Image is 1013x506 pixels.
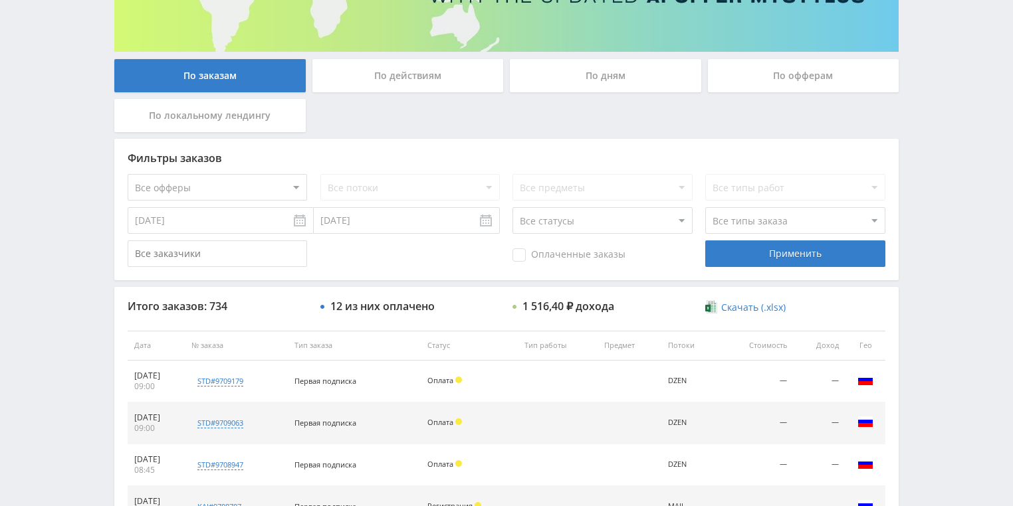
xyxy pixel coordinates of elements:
[661,331,719,361] th: Потоки
[794,331,845,361] th: Доход
[719,402,794,444] td: —
[128,300,307,312] div: Итого заказов: 734
[719,331,794,361] th: Стоимость
[312,59,504,92] div: По действиям
[719,444,794,486] td: —
[518,331,598,361] th: Тип работы
[185,331,288,361] th: № заказа
[421,331,518,361] th: Статус
[114,99,306,132] div: По локальному лендингу
[794,402,845,444] td: —
[455,460,462,467] span: Холд
[294,460,356,469] span: Первая подписка
[134,423,178,434] div: 09:00
[294,376,356,386] span: Первая подписка
[427,375,453,385] span: Оплата
[708,59,899,92] div: По офферам
[705,301,785,314] a: Скачать (.xlsx)
[134,371,178,381] div: [DATE]
[510,59,701,92] div: По дням
[197,460,243,470] div: std#9708947
[134,454,178,465] div: [DATE]
[330,300,435,312] div: 12 из них оплачено
[668,377,713,385] div: DZEN
[128,152,885,164] div: Фильтры заказов
[721,302,786,313] span: Скачать (.xlsx)
[794,361,845,402] td: —
[134,465,178,475] div: 08:45
[857,456,873,471] img: rus.png
[197,418,243,428] div: std#9709063
[455,377,462,383] span: Холд
[522,300,614,312] div: 1 516,40 ₽ дохода
[427,459,453,469] span: Оплата
[197,376,243,386] div: std#9709179
[134,381,178,392] div: 09:00
[512,248,625,262] span: Оплаченные заказы
[705,300,717,313] img: xlsx
[857,414,873,430] img: rus.png
[114,59,306,92] div: По заказам
[427,417,453,427] span: Оплата
[668,418,713,427] div: DZEN
[668,460,713,469] div: DZEN
[705,240,885,267] div: Применить
[857,372,873,388] img: rus.png
[719,361,794,402] td: —
[845,331,885,361] th: Гео
[128,240,307,267] input: Все заказчики
[455,418,462,425] span: Холд
[288,331,421,361] th: Тип заказа
[128,331,185,361] th: Дата
[598,331,661,361] th: Предмет
[294,418,356,428] span: Первая подписка
[794,444,845,486] td: —
[134,412,178,423] div: [DATE]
